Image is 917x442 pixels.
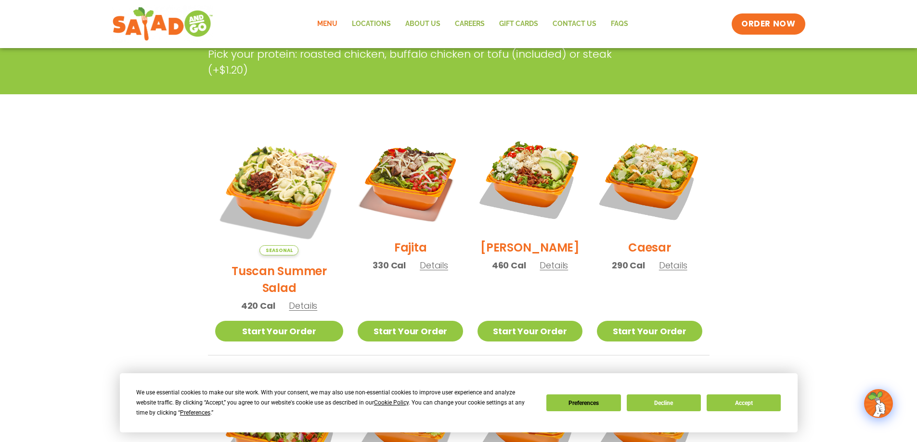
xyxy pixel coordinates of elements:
a: Menu [310,13,345,35]
span: 420 Cal [241,299,275,312]
img: Product photo for Tuscan Summer Salad [215,127,344,255]
span: 290 Cal [612,259,645,272]
button: Accept [707,394,781,411]
a: Locations [345,13,398,35]
span: Details [659,259,687,271]
p: Pick your protein: roasted chicken, buffalo chicken or tofu (included) or steak (+$1.20) [208,46,636,78]
span: 460 Cal [492,259,526,272]
h2: [PERSON_NAME] [480,239,580,256]
button: Decline [627,394,701,411]
img: Product photo for Caesar Salad [597,127,702,232]
button: Preferences [546,394,620,411]
img: Product photo for Cobb Salad [478,127,582,232]
h2: Fajita [394,239,427,256]
a: GIFT CARDS [492,13,545,35]
img: Product photo for Fajita Salad [358,127,463,232]
a: Start Your Order [358,321,463,341]
h2: Caesar [628,239,671,256]
span: Seasonal [259,245,298,255]
a: Start Your Order [597,321,702,341]
a: Careers [448,13,492,35]
span: 330 Cal [373,259,406,272]
a: ORDER NOW [732,13,805,35]
img: wpChatIcon [865,390,892,417]
img: new-SAG-logo-768×292 [112,5,214,43]
a: Contact Us [545,13,604,35]
span: Cookie Policy [374,399,409,406]
span: Details [420,259,448,271]
span: Details [289,300,317,312]
a: Start Your Order [478,321,582,341]
nav: Menu [310,13,635,35]
a: FAQs [604,13,635,35]
a: Start Your Order [215,321,344,341]
div: Cookie Consent Prompt [120,373,798,432]
a: About Us [398,13,448,35]
div: We use essential cookies to make our site work. With your consent, we may also use non-essential ... [136,388,535,418]
span: Preferences [180,409,210,416]
span: Details [540,259,568,271]
h2: Tuscan Summer Salad [215,263,344,296]
span: ORDER NOW [741,18,795,30]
